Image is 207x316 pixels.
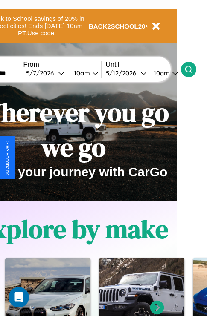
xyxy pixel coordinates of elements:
button: 10am [147,69,181,78]
button: 10am [67,69,101,78]
div: Give Feedback [4,141,10,175]
div: 5 / 12 / 2026 [106,69,140,77]
div: 10am [149,69,172,77]
label: From [23,61,101,69]
div: 10am [70,69,92,77]
b: BACK2SCHOOL20 [89,23,146,30]
div: 5 / 7 / 2026 [26,69,58,77]
label: Until [106,61,181,69]
button: 5/7/2026 [23,69,67,78]
div: Open Intercom Messenger [9,287,29,307]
